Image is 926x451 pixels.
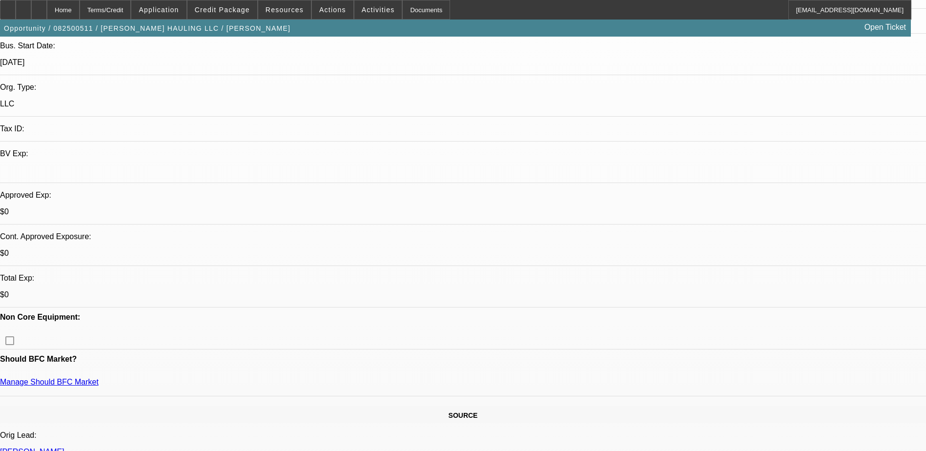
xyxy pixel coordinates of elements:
span: Actions [319,6,346,14]
span: Application [139,6,179,14]
a: Open Ticket [861,19,910,36]
button: Activities [354,0,402,19]
button: Application [131,0,186,19]
span: Resources [266,6,304,14]
span: Opportunity / 082500511 / [PERSON_NAME] HAULING LLC / [PERSON_NAME] [4,24,290,32]
button: Credit Package [187,0,257,19]
button: Resources [258,0,311,19]
span: Credit Package [195,6,250,14]
button: Actions [312,0,353,19]
span: Activities [362,6,395,14]
span: SOURCE [449,411,478,419]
